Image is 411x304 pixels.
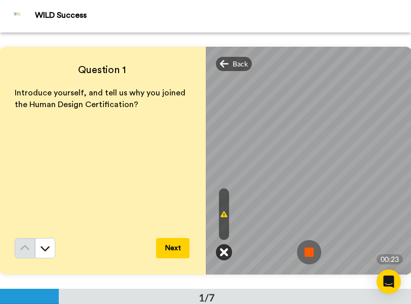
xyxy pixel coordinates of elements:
[15,89,188,109] span: Introduce yourself, and tell us why you joined the Human Design Certification?
[216,57,252,71] div: Back
[297,240,321,264] img: ic_record_stop.svg
[377,269,401,294] div: Open Intercom Messenger
[377,254,403,264] div: 00:23
[233,59,248,69] span: Back
[15,63,190,77] h4: Question 1
[156,238,190,258] button: Next
[35,11,410,20] div: WILD Success
[6,4,30,28] img: Profile Image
